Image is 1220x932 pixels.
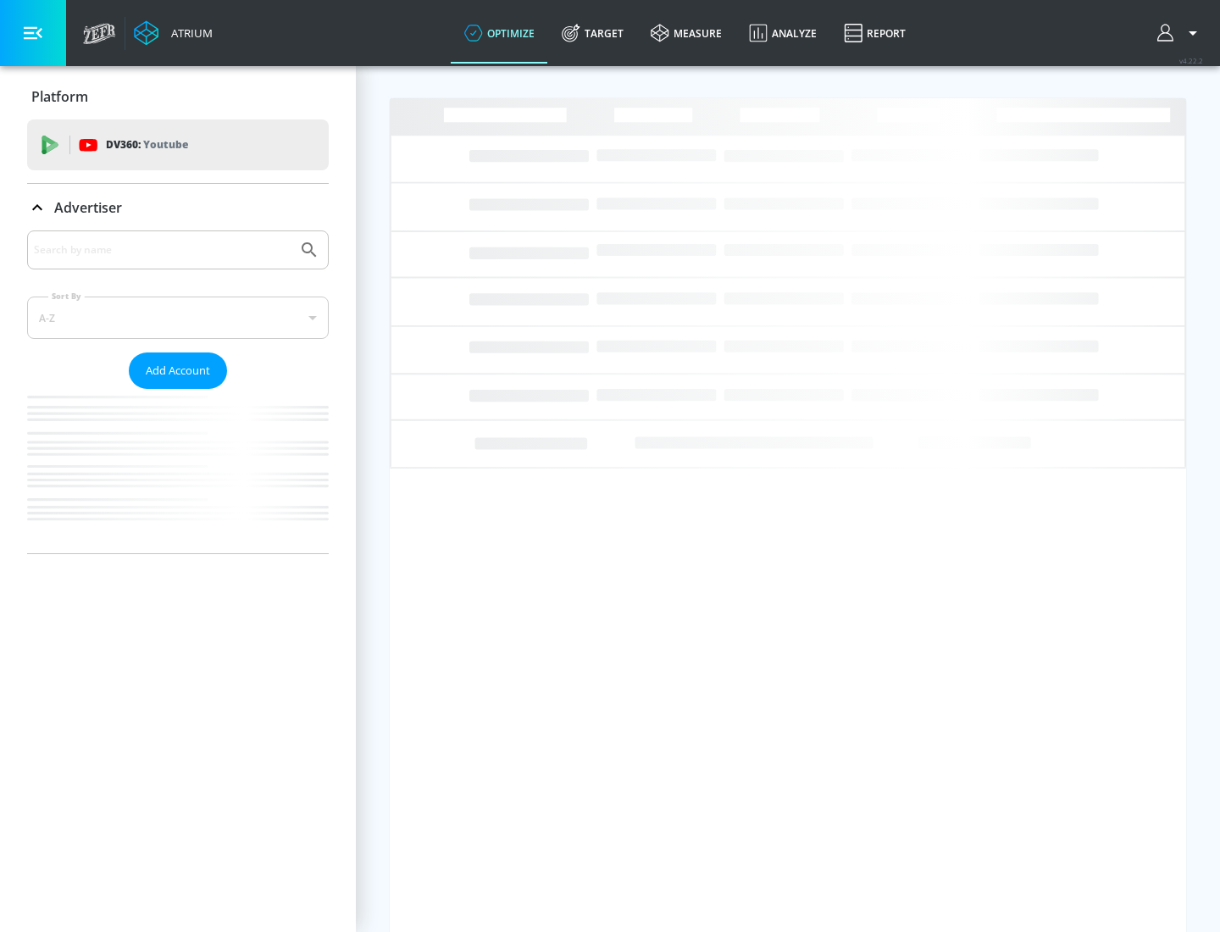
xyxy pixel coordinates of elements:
div: Platform [27,73,329,120]
a: measure [637,3,735,64]
button: Add Account [129,352,227,389]
div: Advertiser [27,184,329,231]
span: v 4.22.2 [1179,56,1203,65]
a: Atrium [134,20,213,46]
a: Report [830,3,919,64]
nav: list of Advertiser [27,389,329,553]
label: Sort By [48,291,85,302]
p: Advertiser [54,198,122,217]
div: Atrium [164,25,213,41]
div: A-Z [27,297,329,339]
p: Platform [31,87,88,106]
span: Add Account [146,361,210,380]
input: Search by name [34,239,291,261]
div: DV360: Youtube [27,119,329,170]
p: Youtube [143,136,188,153]
a: Target [548,3,637,64]
a: Analyze [735,3,830,64]
div: Advertiser [27,230,329,553]
p: DV360: [106,136,188,154]
a: optimize [451,3,548,64]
